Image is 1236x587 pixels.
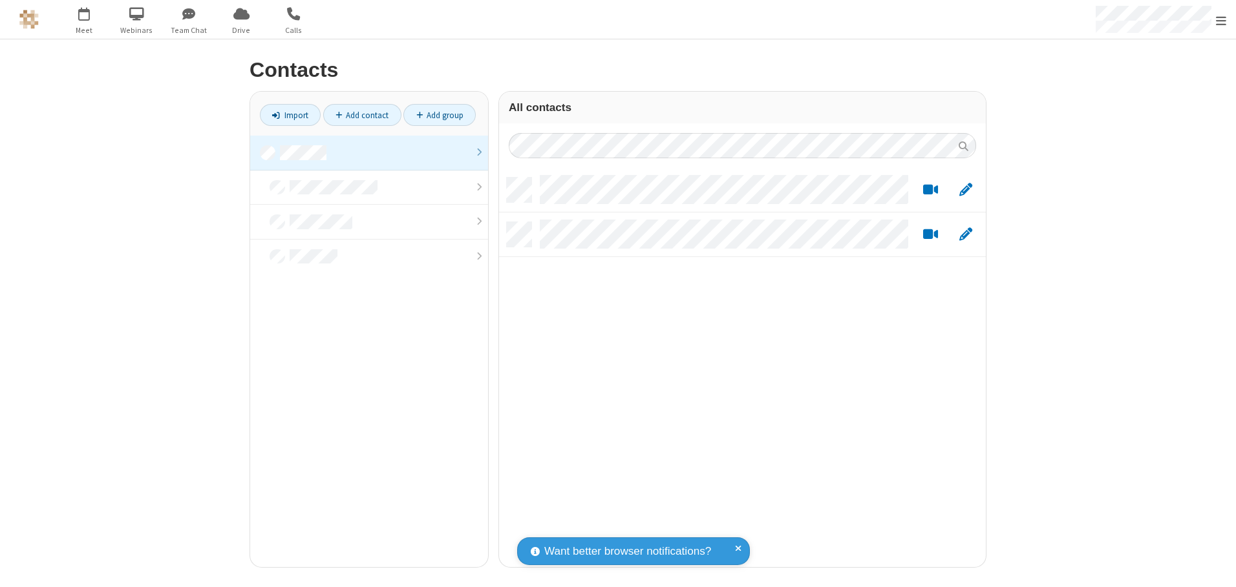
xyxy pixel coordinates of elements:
h3: All contacts [509,101,976,114]
div: grid [499,168,986,567]
button: Edit [953,182,978,198]
span: Team Chat [165,25,213,36]
span: Drive [217,25,266,36]
span: Want better browser notifications? [544,543,711,560]
h2: Contacts [250,59,986,81]
a: Import [260,104,321,126]
button: Edit [953,227,978,243]
img: QA Selenium DO NOT DELETE OR CHANGE [19,10,39,29]
button: Start a video meeting [918,182,943,198]
span: Meet [60,25,109,36]
span: Webinars [112,25,161,36]
a: Add contact [323,104,401,126]
a: Add group [403,104,476,126]
span: Calls [270,25,318,36]
button: Start a video meeting [918,227,943,243]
